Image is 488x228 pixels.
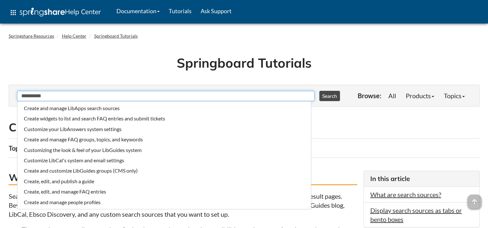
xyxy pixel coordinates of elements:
li: Customizing the look & feel of your LibGuides system [21,145,308,155]
li: Create, edit, and publish a guide [21,176,308,186]
li: Customize your LibAnswers system settings [21,124,308,134]
img: Springshare [20,8,65,16]
h1: Springboard Tutorials [14,54,475,72]
li: Customize LibCal's system and email settings [21,155,308,166]
p: Search sources allow you to include results from multiple sources on your LibGuides and LibAnswer... [9,192,357,219]
li: Create and manage FAQ groups, topics, and keywords [21,134,308,145]
a: Help Center [62,33,86,39]
li: Create and customize LibGuides groups (CMS only) [21,166,308,176]
h3: In this article [370,174,473,183]
h3: What are search sources? [9,171,357,185]
a: Topics [439,89,470,102]
a: All [383,89,401,102]
a: Springshare Resources [9,33,54,39]
a: Tutorials [164,3,196,19]
a: Documentation [112,3,164,19]
a: Springboard Tutorials [94,33,138,39]
button: Search [319,91,340,101]
a: arrow_upward [467,195,482,203]
span: Help Center [65,7,101,16]
a: Ask Support [196,3,236,19]
a: What are search sources? [370,191,441,198]
li: Create and manage people profiles [21,197,308,207]
p: Browse: [358,91,381,100]
h2: Create and manage LibApps search sources [9,119,480,135]
a: Products [401,89,439,102]
div: Topics: [9,142,30,154]
span: arrow_upward [467,195,482,209]
li: Create, edit, and manage FAQ entries [21,186,308,197]
a: apps Help Center [5,3,105,22]
span: apps [9,9,17,16]
li: Create and manage LibApps search sources [21,103,308,113]
a: Display search sources as tabs or bento boxes [370,206,462,223]
ul: Suggested results [17,101,311,209]
li: Create widgets to list and search FAQ entries and submit tickets [21,113,308,124]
